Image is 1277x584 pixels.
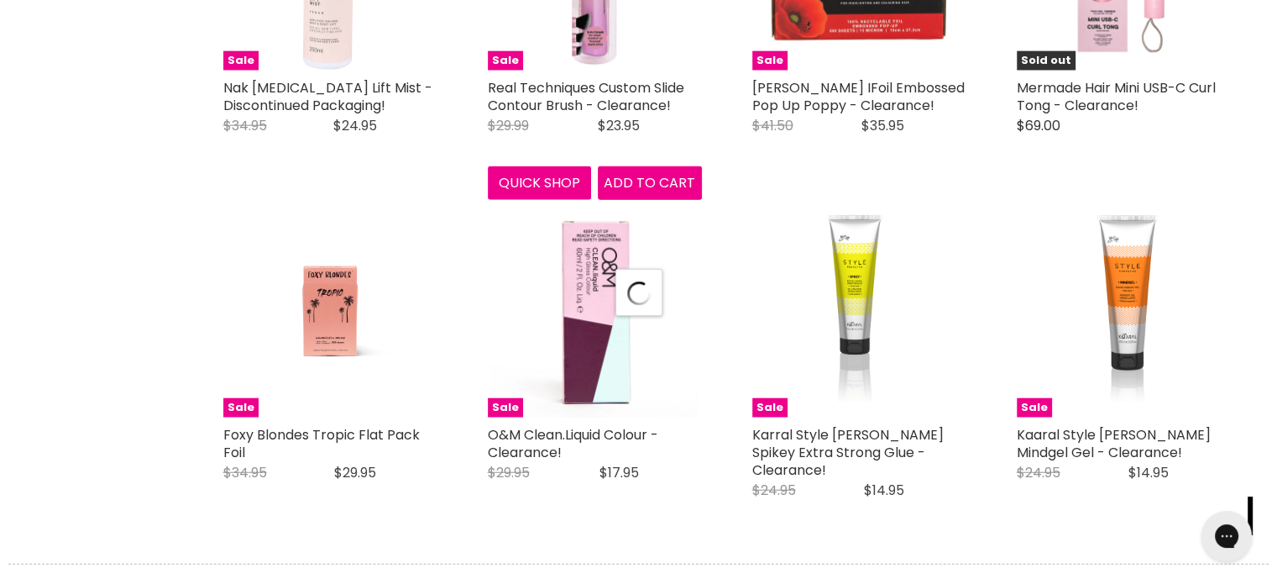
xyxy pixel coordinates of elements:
[490,203,698,418] img: O&M Clean.Liquid Colour - Clearance!
[488,116,529,135] span: $29.99
[752,425,944,480] a: Karral Style [PERSON_NAME] Spikey Extra Strong Glue - Clearance!
[752,78,965,115] a: [PERSON_NAME] IFoil Embossed Pop Up Poppy - Clearance!
[488,463,530,482] span: $29.95
[488,398,523,418] span: Sale
[1193,505,1260,567] iframe: Gorgias live chat messenger
[1084,203,1163,418] img: Kaaral Style Perfetto Mindgel Gel - Clearance!
[334,463,376,482] span: $29.95
[1017,425,1211,462] a: Kaaral Style [PERSON_NAME] Mindgel Gel - Clearance!
[752,398,788,418] span: Sale
[223,203,437,418] a: Foxy Blondes Tropic Flat Pack Foil Sale
[598,166,702,200] button: Add to cart
[1017,78,1216,115] a: Mermade Hair Mini USB-C Curl Tong - Clearance!
[752,116,793,135] span: $41.50
[864,481,904,500] span: $14.95
[1017,203,1231,418] a: Kaaral Style Perfetto Mindgel Gel - Clearance! Sale
[223,425,420,462] a: Foxy Blondes Tropic Flat Pack Foil
[1017,116,1060,135] span: $69.00
[223,78,432,115] a: Nak [MEDICAL_DATA] Lift Mist - Discontinued Packaging!
[223,51,259,71] span: Sale
[861,116,904,135] span: $35.95
[249,203,410,418] img: Foxy Blondes Tropic Flat Pack Foil
[752,481,796,500] span: $24.95
[817,203,901,418] img: Karral Style Perfetto Spikey Extra Strong Glue - Clearance!
[488,78,684,115] a: Real Techniques Custom Slide Contour Brush - Clearance!
[488,203,702,418] a: O&M Clean.Liquid Colour - Clearance! Sale
[488,51,523,71] span: Sale
[1017,398,1052,418] span: Sale
[223,116,267,135] span: $34.95
[488,166,592,200] button: Quick shop
[488,425,658,462] a: O&M Clean.Liquid Colour - Clearance!
[223,398,259,418] span: Sale
[1017,51,1076,71] span: Sold out
[604,173,695,192] span: Add to cart
[752,51,788,71] span: Sale
[1017,463,1060,482] span: $24.95
[1128,463,1169,482] span: $14.95
[223,463,267,482] span: $34.95
[599,463,639,482] span: $17.95
[752,203,966,418] a: Karral Style Perfetto Spikey Extra Strong Glue - Clearance! Sale
[598,116,640,135] span: $23.95
[333,116,377,135] span: $24.95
